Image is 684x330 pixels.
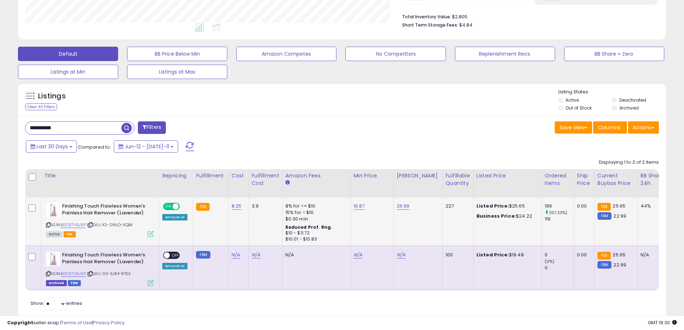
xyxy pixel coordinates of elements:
[87,271,131,276] span: | SKU: 03-5JR4-RTEA
[25,103,57,110] div: Clear All Filters
[46,203,60,217] img: 313TlqlH9BL._SL40_.jpg
[641,172,667,187] div: BB Share 24h.
[545,259,555,264] small: (0%)
[31,300,82,307] span: Show: entries
[628,121,659,134] button: Actions
[232,251,240,259] a: N/A
[164,204,173,210] span: ON
[476,252,536,258] div: $19.48
[446,203,468,209] div: 227
[37,143,68,150] span: Last 30 Days
[476,213,516,219] b: Business Price:
[127,65,227,79] button: Listings at Max
[545,252,574,258] div: 0
[476,213,536,219] div: $24.22
[613,213,626,219] span: 22.99
[459,22,473,28] span: $4.84
[397,251,405,259] a: N/A
[68,280,81,286] span: FBM
[252,203,277,209] div: 3.9
[61,319,92,326] a: Terms of Use
[545,216,574,222] div: 119
[78,144,111,150] span: Compared to:
[545,265,574,271] div: 0
[613,203,625,209] span: 25.65
[232,203,242,210] a: 8.25
[285,172,348,180] div: Amazon Fees
[566,97,579,103] label: Active
[354,203,365,210] a: 16.87
[252,251,260,259] a: N/A
[285,216,345,222] div: $0.30 min
[354,172,391,180] div: Min Price
[46,252,154,285] div: ASIN:
[613,261,626,268] span: 22.99
[597,203,611,211] small: FBA
[64,231,76,237] span: FBA
[597,252,611,260] small: FBA
[397,172,439,180] div: [PERSON_NAME]
[566,105,592,111] label: Out of Stock
[125,143,169,150] span: Jun-12 - [DATE]-11
[46,280,67,286] span: Listings that have been deleted from Seller Central
[555,121,592,134] button: Save View
[46,252,60,266] img: 313TlqlH9BL._SL40_.jpg
[46,203,154,236] div: ASIN:
[285,203,345,209] div: 8% for <= $10
[162,263,187,269] div: Amazon AI
[285,252,345,258] div: N/A
[577,172,591,187] div: Ship Price
[577,203,589,209] div: 0.00
[613,251,625,258] span: 25.65
[558,89,666,96] p: Listing States:
[179,204,190,210] span: OFF
[93,319,125,326] a: Privacy Policy
[455,47,555,61] button: Replenishment Recs.
[545,172,571,187] div: Ordered Items
[285,224,332,230] b: Reduced Prof. Rng.
[476,172,539,180] div: Listed Price
[46,231,62,237] span: All listings currently available for purchase on Amazon
[7,320,125,326] div: seller snap | |
[61,271,86,277] a: B0D57V5J9P
[402,12,653,20] li: $2,805
[402,14,451,20] b: Total Inventory Value:
[170,252,181,259] span: OFF
[549,210,567,215] small: (67.23%)
[597,261,611,269] small: FBM
[38,91,66,101] h5: Listings
[402,22,458,28] b: Short Term Storage Fees:
[598,124,620,131] span: Columns
[196,203,209,211] small: FBA
[236,47,336,61] button: Amazon Competes
[196,172,225,180] div: Fulfillment
[61,222,86,228] a: B0D57V5J9P
[476,251,509,258] b: Listed Price:
[114,140,178,153] button: Jun-12 - [DATE]-11
[162,172,190,180] div: Repricing
[619,97,646,103] label: Deactivated
[446,252,468,258] div: 100
[641,252,664,258] div: N/A
[138,121,166,134] button: Filters
[18,65,118,79] button: Listings at Min
[597,212,611,220] small: FBM
[599,159,659,166] div: Displaying 1 to 2 of 2 items
[62,252,149,267] b: Finishing Touch Flawless Women's Painless Hair Remover (Lavender)
[593,121,627,134] button: Columns
[545,203,574,209] div: 199
[597,172,634,187] div: Current Buybox Price
[127,47,227,61] button: BB Price Below Min
[62,203,149,218] b: Finishing Touch Flawless Women's Painless Hair Remover (Lavender)
[232,172,246,180] div: Cost
[397,203,410,210] a: 26.99
[252,172,279,187] div: Fulfillment Cost
[564,47,664,61] button: BB Share = Zero
[285,236,345,242] div: $10.01 - $10.83
[354,251,362,259] a: N/A
[476,203,536,209] div: $25.65
[26,140,77,153] button: Last 30 Days
[44,172,156,180] div: Title
[87,222,132,228] span: | SKU: K2-SWLO-XQB4
[345,47,446,61] button: No Competitors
